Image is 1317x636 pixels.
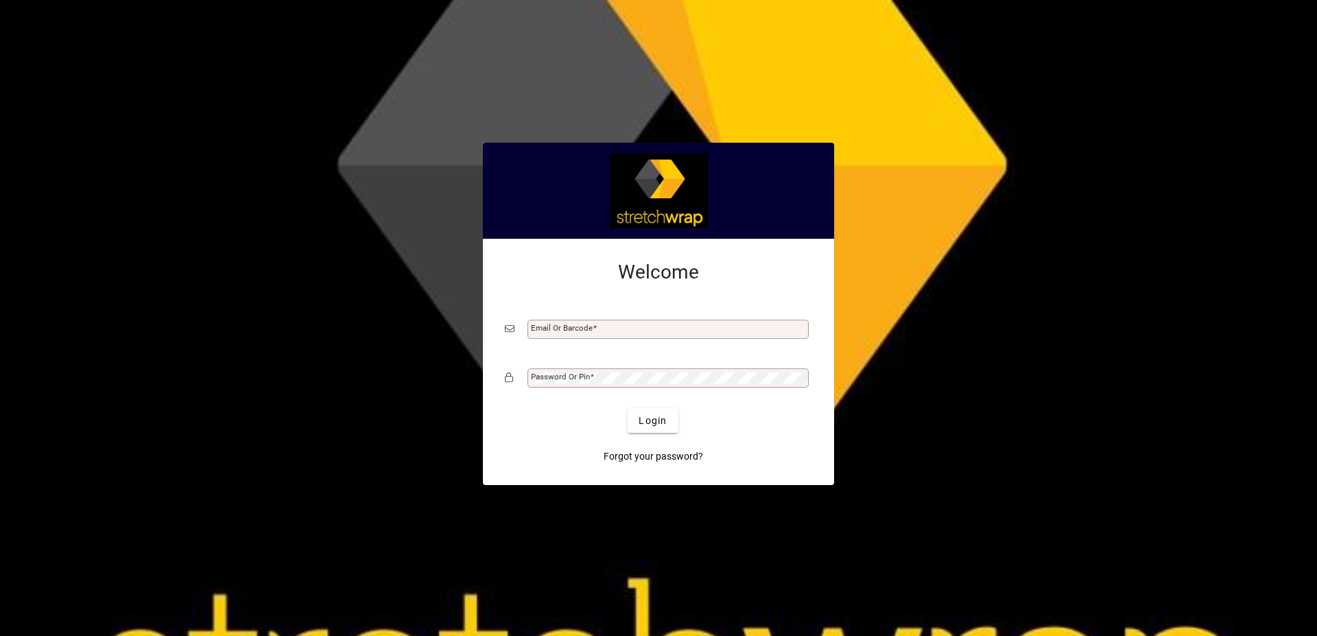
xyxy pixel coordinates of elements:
mat-label: Password or Pin [531,372,590,381]
button: Login [628,408,678,433]
a: Forgot your password? [598,444,709,469]
span: Forgot your password? [604,449,703,464]
mat-label: Email or Barcode [531,323,593,333]
span: Login [639,414,667,428]
h2: Welcome [505,261,812,284]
